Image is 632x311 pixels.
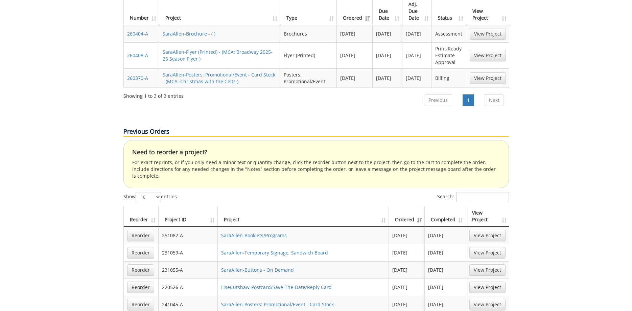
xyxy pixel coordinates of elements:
th: Completed: activate to sort column ascending [425,206,466,227]
a: View Project [470,72,506,84]
th: Ordered: activate to sort column ascending [389,206,425,227]
a: Reorder [127,230,154,241]
p: Previous Orders [123,127,509,137]
td: [DATE] [373,42,402,68]
a: View Project [469,264,506,276]
a: SaraAllen-Flyer (Printed) - (MCA: Broadway 2025-26 Season Flyer ) [163,49,273,62]
a: SaraAllen-Brochure - ( ) [163,30,215,37]
label: Search: [437,192,509,202]
a: Previous [424,94,452,106]
a: SaraAllen-Buttons - On Demand [221,267,294,273]
a: SaraAllen-Booklets/Programs [221,232,287,239]
td: [DATE] [373,25,402,42]
td: [DATE] [425,261,466,279]
td: [DATE] [337,42,373,68]
a: View Project [470,50,506,61]
a: View Project [469,247,506,259]
h4: Need to reorder a project? [132,149,500,156]
a: 260370-A [127,75,148,81]
label: Show entries [123,192,177,202]
td: Flyer (Printed) [280,42,337,68]
th: View Project: activate to sort column ascending [466,206,509,227]
th: Project: activate to sort column ascending [218,206,389,227]
a: 260408-A [127,52,148,59]
a: Next [485,94,504,106]
a: Reorder [127,299,154,310]
td: [DATE] [337,25,373,42]
a: Reorder [127,264,154,276]
a: SaraAllen-Posters: Promotional/Event - Card Stock [221,301,334,308]
select: Showentries [136,192,161,202]
td: [DATE] [373,68,402,88]
input: Search: [456,192,509,202]
p: For exact reprints, or if you only need a minor text or quantity change, click the reorder button... [132,159,500,179]
div: Showing 1 to 3 of 3 entries [123,90,184,99]
a: View Project [469,230,506,241]
a: LiseCutshaw-Postcard/Save-The-Date/Reply Card [221,284,332,290]
a: Reorder [127,247,154,259]
td: [DATE] [337,68,373,88]
td: Brochures [280,25,337,42]
td: 251082-A [159,227,218,244]
td: Assessment [432,25,466,42]
td: [DATE] [389,244,425,261]
a: 260404-A [127,30,148,37]
td: 231059-A [159,244,218,261]
td: Print-Ready Estimate Approval [432,42,466,68]
a: View Project [469,299,506,310]
td: [DATE] [425,227,466,244]
a: View Project [470,28,506,40]
td: Posters: Promotional/Event [280,68,337,88]
td: [DATE] [425,244,466,261]
a: SaraAllen-Temporary Signage, Sandwich Board [221,249,328,256]
a: SaraAllen-Posters: Promotional/Event - Card Stock - (MCA: Christmas with the Celts ) [163,71,275,85]
td: 220526-A [159,279,218,296]
a: 1 [463,94,474,106]
td: [DATE] [402,68,432,88]
td: 231055-A [159,261,218,279]
td: Billing [432,68,466,88]
td: [DATE] [389,261,425,279]
th: Reorder: activate to sort column ascending [124,206,159,227]
td: [DATE] [389,227,425,244]
td: [DATE] [402,42,432,68]
td: [DATE] [389,279,425,296]
td: [DATE] [425,279,466,296]
a: Reorder [127,282,154,293]
th: Project ID: activate to sort column ascending [159,206,218,227]
td: [DATE] [402,25,432,42]
a: View Project [469,282,506,293]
